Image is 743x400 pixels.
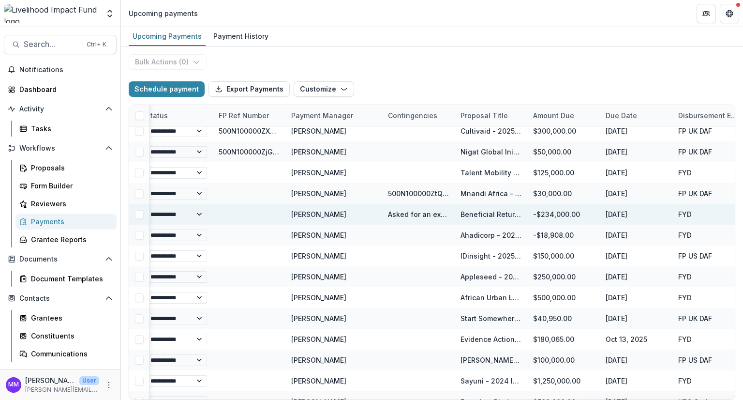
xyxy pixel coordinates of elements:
[678,188,712,199] div: FP UK DAF
[600,204,672,225] div: [DATE]
[678,292,692,303] div: FYD
[600,105,672,126] div: Due Date
[527,141,600,162] div: $50,000.00
[291,355,346,365] div: [PERSON_NAME]
[125,6,202,20] nav: breadcrumb
[461,292,521,303] div: African Urban Lab - Secondary Cities - 2024-27 Grant
[291,126,346,136] div: [PERSON_NAME]
[678,230,692,240] div: FYD
[31,331,109,341] div: Constituents
[31,349,109,359] div: Communications
[291,376,346,386] div: [PERSON_NAME]
[4,62,117,77] button: Notifications
[291,313,346,323] div: [PERSON_NAME]
[600,308,672,329] div: [DATE]
[15,271,117,287] a: Document Templates
[291,251,346,261] div: [PERSON_NAME]
[291,292,346,303] div: [PERSON_NAME]
[678,313,712,323] div: FP UK DAF
[461,230,521,240] div: Ahadicorp - 2024 Loan
[213,105,285,126] div: FP Ref Number
[15,328,117,344] a: Constituents
[388,209,449,219] div: Asked for an extension. BR agreed to extend to [DATE]
[455,105,527,126] div: Proposal Title
[697,4,716,23] button: Partners
[19,255,101,263] span: Documents
[600,225,672,246] div: [DATE]
[129,81,205,97] button: Schedule payment
[600,246,672,266] div: [DATE]
[31,216,109,227] div: Payments
[461,209,521,219] div: Beneficial Returns (Sistema Bio) - 2023 Loan
[527,105,600,126] div: Amount Due
[678,147,712,157] div: FP UK DAF
[19,105,101,113] span: Activity
[129,27,206,46] a: Upcoming Payments
[4,251,117,267] button: Open Documents
[31,313,109,323] div: Grantees
[678,272,692,282] div: FYD
[209,29,272,43] div: Payment History
[527,287,600,308] div: $500,000.00
[461,188,521,199] div: Mnandi Africa - 2-25 Fiscal Sponsorship Dovetail
[291,272,346,282] div: [PERSON_NAME]
[285,110,359,121] div: Payment Manager
[129,29,206,43] div: Upcoming Payments
[678,355,712,365] div: FP US DAF
[15,196,117,212] a: Reviewers
[461,272,521,282] div: Appleseed - 2024-26 Grant - Lab & Fund
[291,168,346,178] div: [PERSON_NAME]
[4,366,117,381] button: Open Data & Reporting
[140,110,174,121] div: Status
[219,147,280,157] div: 500N100000ZjGsTIAV
[527,266,600,287] div: $250,000.00
[79,376,99,385] p: User
[285,105,382,126] div: Payment Manager
[527,204,600,225] div: -$234,000.00
[527,370,600,391] div: $1,250,000.00
[209,27,272,46] a: Payment History
[129,8,198,18] div: Upcoming payments
[31,181,109,191] div: Form Builder
[388,188,449,199] div: 500N100000ZtQ5tIAF
[678,168,692,178] div: FYD
[527,183,600,204] div: $30,000.00
[382,105,455,126] div: Contingencies
[208,81,290,97] button: Export Payments
[720,4,739,23] button: Get Help
[25,375,75,385] p: [PERSON_NAME]
[461,355,521,365] div: [PERSON_NAME] Meds - 2024-26 Grant
[31,274,109,284] div: Document Templates
[600,266,672,287] div: [DATE]
[461,334,521,344] div: Evidence Action - Eyeglasses - 2025 Grant
[382,110,443,121] div: Contingencies
[291,230,346,240] div: [PERSON_NAME]
[678,376,692,386] div: FYD
[103,4,117,23] button: Open entity switcher
[8,382,19,388] div: Miriam Mwangi
[19,84,109,94] div: Dashboard
[461,313,521,323] div: Start Somewhere - 2025 Grant - TwistBlock Automation Tool
[4,81,117,97] a: Dashboard
[678,251,712,261] div: FP US DAF
[4,35,117,54] button: Search...
[15,310,117,326] a: Grantees
[455,110,514,121] div: Proposal Title
[527,162,600,183] div: $125,000.00
[461,147,521,157] div: Nigat Global Initiative - 2025 Grant
[31,163,109,173] div: Proposals
[15,214,117,230] a: Payments
[213,110,275,121] div: FP Ref Number
[219,126,280,136] div: 500N100000ZXoYJIA1
[600,121,672,141] div: [DATE]
[291,209,346,219] div: [PERSON_NAME]
[600,162,672,183] div: [DATE]
[140,105,213,126] div: Status
[4,101,117,117] button: Open Activity
[678,209,692,219] div: FYD
[15,121,117,137] a: Tasks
